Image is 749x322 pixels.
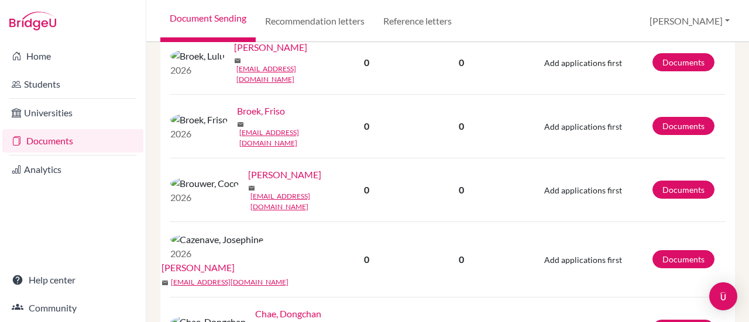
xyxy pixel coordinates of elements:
span: mail [234,57,241,64]
a: Community [2,296,143,320]
b: 0 [364,254,369,265]
img: Cazenave, Josephine [170,233,263,247]
a: Analytics [2,158,143,181]
a: Chae, Dongchan [255,307,321,321]
a: [EMAIL_ADDRESS][DOMAIN_NAME] [250,191,335,212]
img: Broek, Friso [170,113,228,127]
img: Bridge-U [9,12,56,30]
span: mail [237,121,244,128]
a: Universities [2,101,143,124]
p: 0 [407,56,516,70]
p: 2026 [170,247,263,261]
p: 2026 [170,127,228,141]
a: Documents [652,53,714,71]
span: mail [248,185,255,192]
a: Students [2,72,143,96]
span: Add applications first [544,255,622,265]
button: [PERSON_NAME] [644,10,735,32]
p: 2026 [170,63,225,77]
a: Documents [652,181,714,199]
p: 0 [407,183,516,197]
a: Documents [2,129,143,153]
a: [EMAIL_ADDRESS][DOMAIN_NAME] [171,277,288,288]
a: Documents [652,117,714,135]
p: 0 [407,252,516,266]
p: 2026 [170,191,239,205]
a: [EMAIL_ADDRESS][DOMAIN_NAME] [239,127,335,148]
p: 0 [407,119,516,133]
b: 0 [364,120,369,131]
span: Add applications first [544,185,622,195]
img: Broek, Lulu [170,49,225,63]
span: mail [162,279,169,286]
a: Help center [2,268,143,292]
span: Add applications first [544,58,622,68]
b: 0 [364,57,369,68]
span: Add applications first [544,122,622,131]
a: Home [2,44,143,68]
a: Documents [652,250,714,268]
div: Open Intercom Messenger [709,282,737,310]
b: 0 [364,184,369,195]
a: [EMAIL_ADDRESS][DOMAIN_NAME] [236,64,335,85]
img: Brouwer, Coco [170,176,239,191]
a: [PERSON_NAME] [248,168,321,182]
a: [PERSON_NAME] [234,40,307,54]
a: Broek, Friso [237,104,285,118]
a: [PERSON_NAME] [162,261,235,275]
